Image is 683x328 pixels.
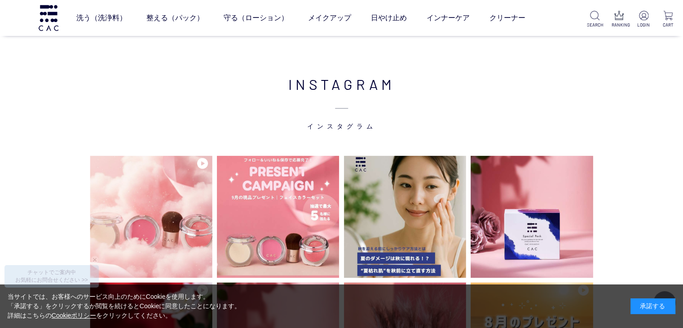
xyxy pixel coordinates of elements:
[612,11,627,28] a: RANKING
[587,11,603,28] a: SEARCH
[8,292,241,320] div: 当サイトでは、お客様へのサービス向上のためにCookieを使用します。 「承諾する」をクリックするか閲覧を続けるとCookieに同意したことになります。 詳細はこちらの をクリックしてください。
[224,5,288,31] a: 守る（ローション）
[85,73,598,131] h2: INSTAGRAM
[636,22,652,28] p: LOGIN
[217,155,339,278] img: Photo by cac_cosme.official
[37,5,60,31] img: logo
[660,11,676,28] a: CART
[76,5,127,31] a: 洗う（洗浄料）
[146,5,204,31] a: 整える（パック）
[427,5,470,31] a: インナーケア
[308,5,351,31] a: メイクアップ
[587,22,603,28] p: SEARCH
[371,5,407,31] a: 日やけ止め
[636,11,652,28] a: LOGIN
[471,155,593,278] img: Photo by cac_cosme.official
[344,155,466,278] img: Photo by cac_cosme.official
[90,155,212,278] img: Photo by cac_cosme.official
[612,22,627,28] p: RANKING
[630,298,675,314] div: 承諾する
[85,95,598,131] span: インスタグラム
[660,22,676,28] p: CART
[489,5,525,31] a: クリーナー
[52,312,97,319] a: Cookieポリシー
